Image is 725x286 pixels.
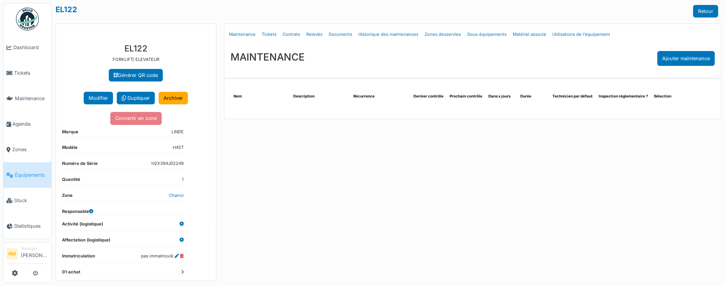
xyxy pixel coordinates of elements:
span: Agenda [13,120,48,128]
dt: Affectation (logistique) [62,237,110,246]
dd: LINDE [172,129,184,135]
dd: H45T [173,144,184,151]
h3: EL122 [62,43,210,53]
a: Contrats [280,26,303,43]
a: Charroi [169,193,184,198]
span: Dashboard [13,44,48,51]
th: Dernier contrôle [410,91,447,102]
li: [PERSON_NAME] [21,246,48,262]
a: EL122 [56,5,77,14]
dt: Responsable [62,208,93,215]
a: Relevés [303,26,326,43]
dt: Activité (logistique) [62,221,103,230]
th: Dans x jours [485,91,517,102]
th: Nom [231,91,291,102]
dt: Marque [62,129,78,138]
dd: 1 [182,176,184,183]
img: Badge_color-CXgf-gQk.svg [16,8,39,30]
th: Description [290,91,350,102]
a: Tickets [259,26,280,43]
a: Dupliquer [117,92,155,104]
dt: Zone [62,192,73,202]
th: Récurrence [350,91,410,102]
a: Maintenance [226,26,259,43]
a: Statistiques [3,213,51,239]
a: Zones desservies [421,26,464,43]
a: Équipements [3,162,51,188]
a: Historique des maintenances [355,26,421,43]
a: Retour [693,5,718,18]
th: Technicien par défaut [549,91,596,102]
a: Tickets [3,60,51,86]
span: Zones [12,146,48,153]
h3: MAINTENANCE [231,51,305,63]
dt: Quantité [62,176,80,186]
a: Maintenance [3,86,51,111]
div: Manager [21,246,48,251]
span: Maintenance [15,95,48,102]
dt: Immatriculation [62,253,95,262]
a: Agenda [3,111,51,137]
a: Sous-équipements [464,26,510,43]
span: Équipements [15,171,48,179]
dt: Numéro de Série [62,160,98,170]
a: Dashboard [3,35,51,60]
p: FORKLIFT/ ELEVATEUR [62,56,210,63]
a: Documents [326,26,355,43]
a: Utilisations de l'équipement [549,26,613,43]
button: Modifier [84,92,113,104]
th: Prochain contrôle [447,91,485,102]
a: Matériel associé [510,26,549,43]
span: Tickets [14,69,48,77]
a: Archiver [159,92,188,104]
dd: H2X394J02249 [151,160,184,167]
a: Zones [3,137,51,162]
dd: pas immatriculé [141,253,184,259]
th: Sélection [651,91,683,102]
div: Ajouter maintenance [657,51,715,66]
dt: 01 achat [62,269,184,275]
a: Générer QR code [109,69,163,81]
span: Stock [14,197,48,204]
th: Inspection réglementaire ? [596,91,651,102]
th: Durée [517,91,549,102]
a: Stock [3,188,51,213]
dt: Modèle [62,144,78,154]
span: Statistiques [14,222,48,230]
a: RM Manager[PERSON_NAME] [6,246,48,264]
li: RM [6,248,18,260]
